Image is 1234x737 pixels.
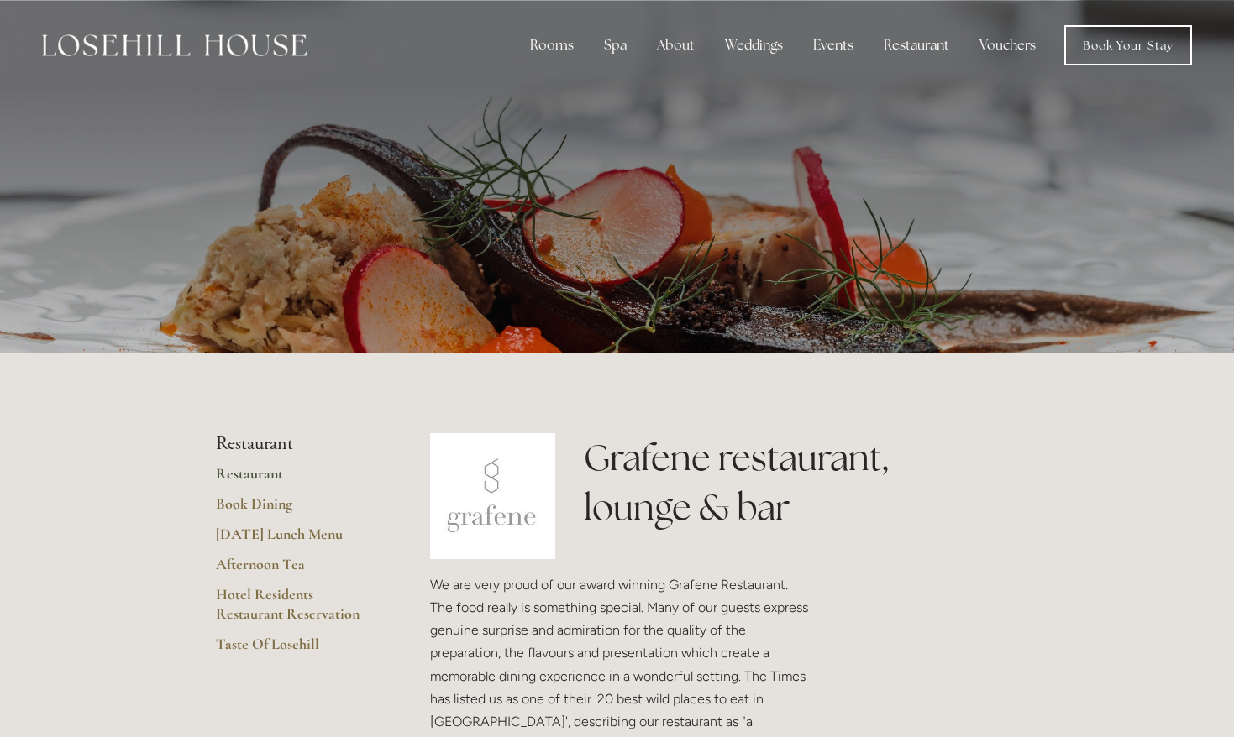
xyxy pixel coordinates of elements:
[216,464,376,494] a: Restaurant
[216,555,376,585] a: Afternoon Tea
[966,29,1049,62] a: Vouchers
[870,29,963,62] div: Restaurant
[216,494,376,525] a: Book Dining
[216,525,376,555] a: [DATE] Lunch Menu
[216,433,376,455] li: Restaurant
[517,29,587,62] div: Rooms
[584,433,1018,532] h1: Grafene restaurant, lounge & bar
[591,29,640,62] div: Spa
[430,433,556,559] img: grafene.jpg
[643,29,708,62] div: About
[216,585,376,635] a: Hotel Residents Restaurant Reservation
[216,635,376,665] a: Taste Of Losehill
[1064,25,1192,65] a: Book Your Stay
[42,34,307,56] img: Losehill House
[800,29,867,62] div: Events
[712,29,796,62] div: Weddings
